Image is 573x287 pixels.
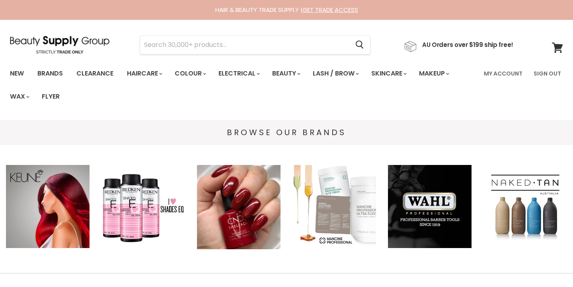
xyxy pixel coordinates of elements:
a: Haircare [121,65,167,82]
a: Brands [31,65,69,82]
a: Skincare [365,65,411,82]
a: Flyer [36,88,66,105]
a: Beauty [266,65,305,82]
a: Clearance [70,65,119,82]
a: Lash / Brow [307,65,364,82]
form: Product [140,35,370,54]
a: Wax [4,88,34,105]
iframe: Gorgias live chat messenger [533,250,565,279]
a: GET TRADE ACCESS [302,6,358,14]
a: My Account [479,65,527,82]
button: Search [349,36,370,54]
a: Sign Out [529,65,566,82]
a: New [4,65,30,82]
a: Electrical [212,65,265,82]
input: Search [140,36,349,54]
ul: Main menu [4,62,479,108]
a: Colour [169,65,211,82]
a: Makeup [413,65,454,82]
